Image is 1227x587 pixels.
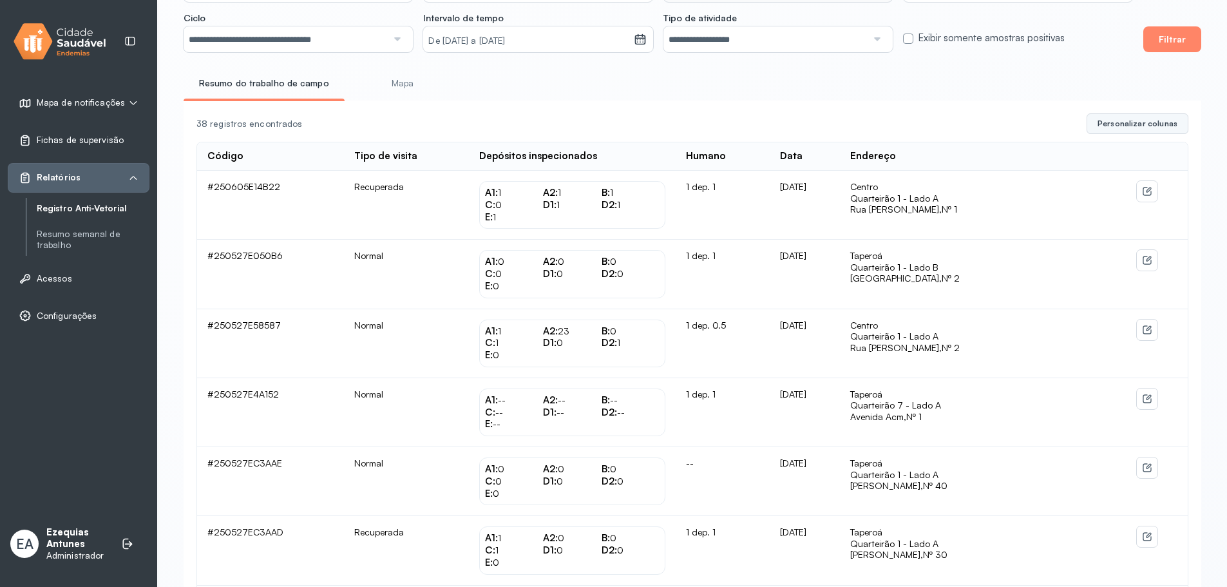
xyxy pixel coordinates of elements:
div: -- [602,407,660,419]
div: 0 [485,268,543,280]
a: Registro Anti-Vetorial [37,203,149,214]
a: Resumo semanal de trabalho [37,226,149,253]
span: D2: [602,544,617,556]
td: [DATE] [770,447,840,516]
span: E: [485,280,493,292]
div: 0 [602,544,660,557]
div: -- [485,394,543,407]
div: Depósitos inspecionados [479,150,597,162]
a: Registro Anti-Vetorial [37,200,149,217]
span: [PERSON_NAME], [850,480,923,491]
td: #250527EC3AAE [197,447,344,516]
div: Código [207,150,243,162]
span: A1: [485,532,498,544]
div: Endereço [850,150,896,162]
span: A2: [543,532,558,544]
span: Quarteirão 7 - Lado A [850,399,1116,411]
div: 0 [602,256,660,268]
span: E: [485,487,493,499]
span: EA [16,535,33,552]
span: D1: [543,336,556,349]
div: 1 dep. 0.5 [686,320,759,331]
div: 1 [602,187,660,199]
td: [DATE] [770,171,840,240]
span: Taperoá [850,250,882,261]
div: 0 [543,463,601,476]
div: 0 [602,476,660,488]
button: Personalizar colunas [1087,113,1188,134]
div: 1 [602,337,660,349]
td: Normal [344,309,469,378]
span: Nº 2 [942,342,960,353]
div: 0 [543,532,601,544]
div: 23 [543,325,601,338]
span: D2: [602,198,617,211]
span: Nº 1 [906,411,922,422]
div: 1 [485,544,543,557]
td: Recuperada [344,516,469,585]
div: -- [686,457,759,469]
span: A2: [543,394,558,406]
span: Taperoá [850,389,882,399]
span: C: [485,406,495,418]
span: B: [602,255,610,267]
div: 1 dep. 1 [686,526,759,538]
div: 1 dep. 1 [686,250,759,262]
td: Normal [344,378,469,447]
span: A2: [543,255,558,267]
div: Humano [686,150,726,162]
div: 0 [485,476,543,488]
span: A2: [543,186,558,198]
span: Fichas de supervisão [37,135,124,146]
span: Rua [PERSON_NAME], [850,342,942,353]
span: A2: [543,325,558,337]
span: Tipo de atividade [663,12,737,24]
img: logo.svg [14,21,106,63]
div: 1 [485,325,543,338]
button: Filtrar [1143,26,1201,52]
span: Quarteirão 1 - Lado A [850,331,1116,342]
span: B: [602,325,610,337]
div: 0 [485,349,543,361]
span: E: [485,418,493,430]
a: Acessos [19,272,138,285]
span: Quarteirão 1 - Lado A [850,193,1116,204]
td: #250527EC3AAD [197,516,344,585]
p: Ezequias Antunes [46,526,108,551]
div: 0 [602,325,660,338]
span: Relatórios [37,172,81,183]
td: [DATE] [770,378,840,447]
div: 0 [485,463,543,476]
span: B: [602,532,610,544]
span: B: [602,394,610,406]
span: Nº 30 [923,549,947,560]
span: Quarteirão 1 - Lado A [850,469,1116,481]
div: 1 [602,199,660,211]
span: Nº 40 [923,480,947,491]
a: Resumo semanal de trabalho [37,229,149,251]
div: 38 registros encontrados [196,119,1076,130]
td: #250605E14B22 [197,171,344,240]
div: -- [543,407,601,419]
div: 1 [485,211,543,224]
div: Tipo de visita [354,150,417,162]
span: A2: [543,463,558,475]
div: 0 [543,337,601,349]
span: Acessos [37,273,72,284]
div: 0 [485,557,543,569]
td: Normal [344,447,469,516]
span: Quarteirão 1 - Lado B [850,262,1116,273]
div: 1 [485,337,543,349]
p: Administrador [46,550,108,561]
div: 1 dep. 1 [686,181,759,193]
td: #250527E4A152 [197,378,344,447]
span: Taperoá [850,526,882,537]
span: D2: [602,406,617,418]
a: Fichas de supervisão [19,134,138,147]
div: 0 [602,463,660,476]
span: Nº 1 [942,204,957,215]
span: Centro [850,181,878,192]
span: [GEOGRAPHIC_DATA], [850,273,942,284]
span: C: [485,336,495,349]
td: #250527E58587 [197,309,344,378]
